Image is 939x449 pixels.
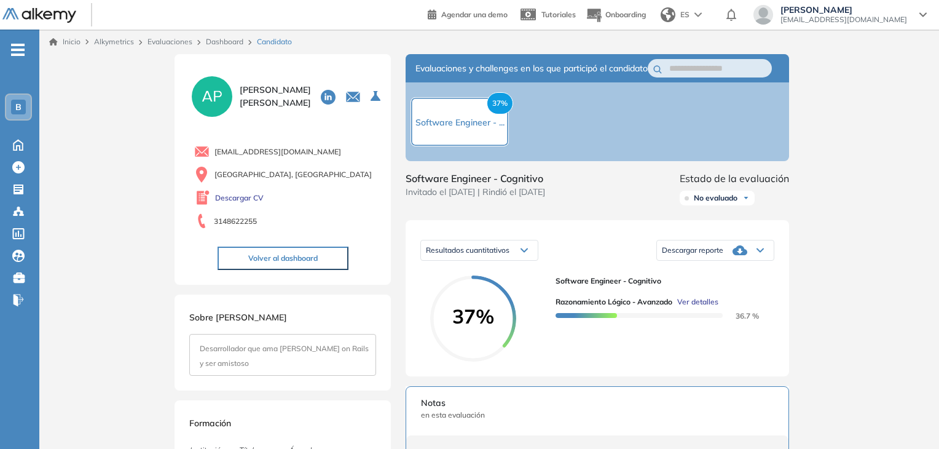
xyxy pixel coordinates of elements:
span: [PERSON_NAME] [PERSON_NAME] [240,84,311,109]
span: Evaluaciones y challenges en los que participó el candidato [415,62,648,75]
span: [EMAIL_ADDRESS][DOMAIN_NAME] [214,146,341,157]
a: Dashboard [206,37,243,46]
span: Tutoriales [541,10,576,19]
img: Logo [2,8,76,23]
a: Evaluaciones [147,37,192,46]
span: Software Engineer - Cognitivo [556,276,764,287]
span: Descargar reporte [662,245,723,255]
span: Estado de la evaluación [680,171,789,186]
span: Razonamiento Lógico - Avanzado [556,296,672,308]
span: Onboarding [605,10,646,19]
button: Ver detalles [672,296,718,308]
span: B [15,102,22,112]
button: Volver al dashboard [218,247,348,270]
span: [PERSON_NAME] [780,5,907,15]
span: Desarrollador que ama [PERSON_NAME] on Rails y ser amistoso [200,344,369,368]
span: Resultados cuantitativos [426,245,509,255]
span: [EMAIL_ADDRESS][DOMAIN_NAME] [780,15,907,25]
span: Sobre [PERSON_NAME] [189,312,287,323]
span: 37% [487,92,513,114]
iframe: Chat Widget [878,390,939,449]
span: Agendar una demo [441,10,508,19]
span: Software Engineer - Cognitivo [406,171,545,186]
span: Notas [421,397,774,410]
img: world [661,7,675,22]
span: 3148622255 [214,216,257,227]
span: 37% [430,306,516,326]
span: Alkymetrics [94,37,134,46]
span: Invitado el [DATE] | Rindió el [DATE] [406,186,545,199]
button: Seleccione la evaluación activa [366,85,388,108]
a: Descargar CV [215,193,264,204]
span: en esta evaluación [421,410,774,421]
a: Inicio [49,36,81,47]
span: Candidato [257,36,292,47]
span: No evaluado [694,193,737,203]
span: [GEOGRAPHIC_DATA], [GEOGRAPHIC_DATA] [214,169,372,180]
button: Onboarding [586,2,646,28]
span: Ver detalles [677,296,718,308]
div: Widget de chat [878,390,939,449]
span: Software Engineer - ... [415,117,505,128]
img: Ícono de flecha [742,194,750,202]
span: 36.7 % [721,311,759,320]
span: Formación [189,418,231,429]
a: Agendar una demo [428,6,508,21]
i: - [11,49,25,51]
span: ES [680,9,690,20]
img: arrow [694,12,702,17]
img: PROFILE_MENU_LOGO_USER [189,74,235,119]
